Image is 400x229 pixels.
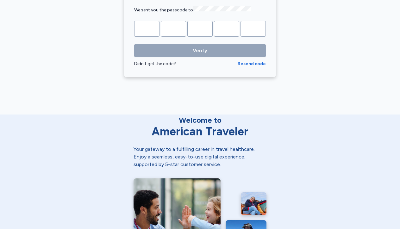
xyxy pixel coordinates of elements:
span: We sent you the passcode to [134,7,251,13]
button: Verify [134,44,266,57]
div: Didn't get the code? [134,61,238,67]
input: Please enter OTP character 4 [214,21,239,37]
input: Please enter OTP character 2 [161,21,186,37]
div: Welcome to [134,115,266,125]
img: ER nurse relaxing after a long day [241,192,266,215]
button: Resend code [238,61,266,67]
div: American Traveler [134,125,266,138]
input: Please enter OTP character 1 [134,21,159,37]
div: Your gateway to a fulfilling career in travel healthcare. Enjoy a seamless, easy-to-use digital e... [134,145,266,168]
input: Please enter OTP character 3 [187,21,213,37]
span: Verify [193,47,207,54]
input: Please enter OTP character 5 [241,21,266,37]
